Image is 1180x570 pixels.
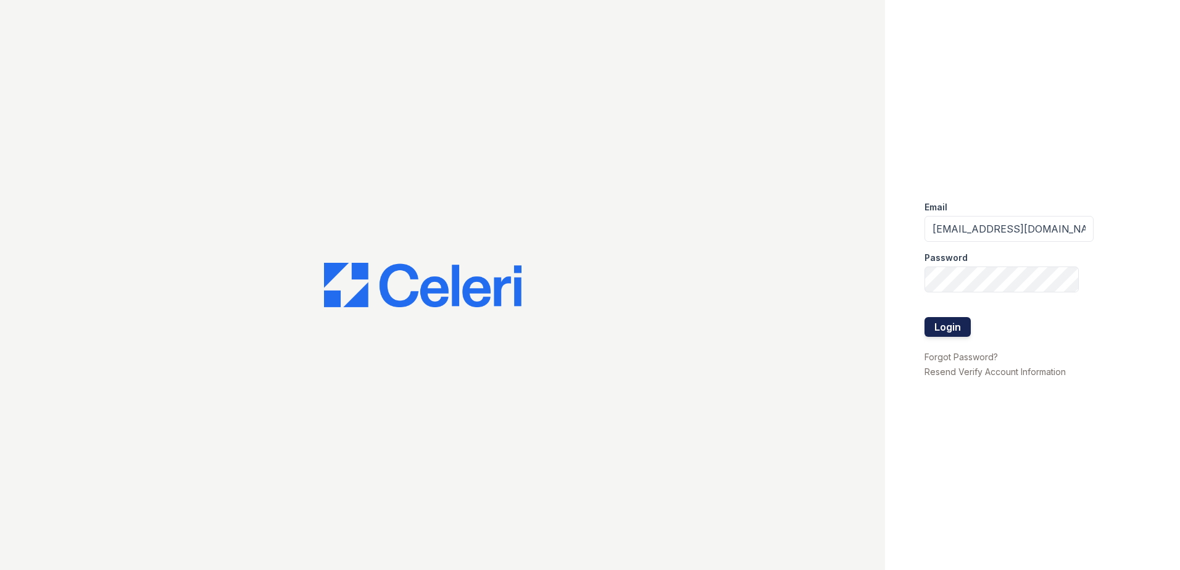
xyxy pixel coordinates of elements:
[924,366,1066,377] a: Resend Verify Account Information
[924,201,947,213] label: Email
[924,352,998,362] a: Forgot Password?
[924,252,968,264] label: Password
[924,317,971,337] button: Login
[324,263,521,307] img: CE_Logo_Blue-a8612792a0a2168367f1c8372b55b34899dd931a85d93a1a3d3e32e68fde9ad4.png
